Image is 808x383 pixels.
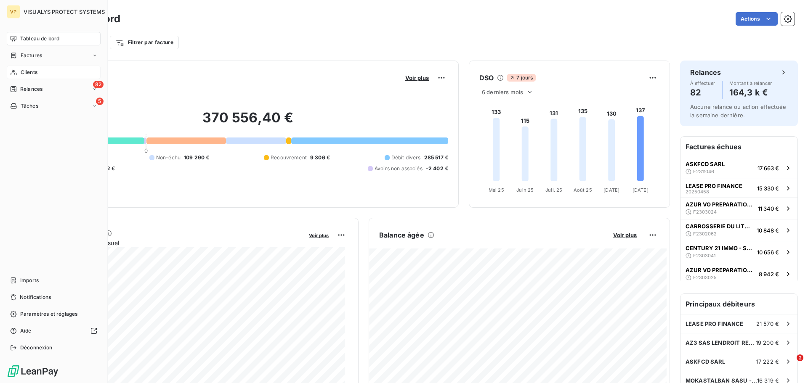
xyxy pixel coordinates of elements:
[797,354,803,361] span: 2
[680,137,797,157] h6: Factures échues
[680,219,797,241] button: CARROSSERIE DU LITTORALF230206210 848 €
[680,241,797,263] button: CENTURY 21 IMMO - SDC PERSPECTIVEF230304110 656 €
[20,85,43,93] span: Relances
[680,179,797,197] button: LEASE PRO FINANCE2025045815 330 €
[7,324,101,338] a: Aide
[693,275,717,280] span: F2303025
[729,81,772,86] span: Montant à relancer
[21,69,37,76] span: Clients
[693,169,714,174] span: F2311046
[20,327,32,335] span: Aide
[306,231,331,239] button: Voir plus
[403,74,431,82] button: Voir plus
[516,187,534,193] tspan: Juin 25
[686,339,756,346] span: AZ3 SAS LENDROIT RESTO CLUB
[690,67,721,77] h6: Relances
[757,185,779,192] span: 15 330 €
[7,365,59,378] img: Logo LeanPay
[690,81,715,86] span: À effectuer
[686,161,725,167] span: ASKFCD SARL
[686,189,709,194] span: 20250458
[686,201,755,208] span: AZUR VO PREPARATION SARL
[686,245,754,251] span: CENTURY 21 IMMO - SDC PERSPECTIVE
[690,103,786,119] span: Aucune relance ou action effectuée la semaine dernière.
[20,344,53,351] span: Déconnexion
[756,320,779,327] span: 21 570 €
[686,358,726,365] span: ASKFCD SARL
[20,35,59,42] span: Tableau de bord
[20,277,39,284] span: Imports
[757,165,779,172] span: 17 663 €
[686,267,755,273] span: AZUR VO PREPARATION SARL
[757,227,779,234] span: 10 848 €
[310,154,330,161] span: 9 306 €
[96,98,104,105] span: 5
[93,81,104,88] span: 82
[729,86,772,99] h4: 164,3 k €
[48,109,448,135] h2: 370 556,40 €
[482,89,523,95] span: 6 derniers mois
[375,165,423,172] span: Avoirs non associés
[680,197,797,219] button: AZUR VO PREPARATION SARLF230302411 340 €
[686,320,744,327] span: LEASE PRO FINANCE
[271,154,307,161] span: Recouvrement
[156,154,181,161] span: Non-échu
[633,187,649,193] tspan: [DATE]
[379,230,424,240] h6: Balance âgée
[779,354,800,375] iframe: Intercom live chat
[574,187,592,193] tspan: Août 25
[693,231,717,236] span: F2302062
[21,102,38,110] span: Tâches
[736,12,778,26] button: Actions
[759,271,779,277] span: 8 942 €
[391,154,421,161] span: Débit divers
[405,74,429,81] span: Voir plus
[489,187,504,193] tspan: Mai 25
[48,238,303,247] span: Chiffre d'affaires mensuel
[184,154,209,161] span: 109 290 €
[758,205,779,212] span: 11 340 €
[24,8,105,15] span: VISUALYS PROTECT SYSTEMS
[507,74,535,82] span: 7 jours
[756,339,779,346] span: 19 200 €
[20,310,77,318] span: Paramètres et réglages
[690,86,715,99] h4: 82
[309,232,329,238] span: Voir plus
[7,5,20,18] div: VP
[693,209,717,214] span: F2303024
[110,36,179,49] button: Filtrer par facture
[144,147,148,154] span: 0
[20,293,51,301] span: Notifications
[613,232,637,238] span: Voir plus
[686,182,742,189] span: LEASE PRO FINANCE
[603,187,619,193] tspan: [DATE]
[757,249,779,256] span: 10 656 €
[693,253,715,258] span: F2303041
[680,294,797,314] h6: Principaux débiteurs
[424,154,448,161] span: 285 517 €
[426,165,448,172] span: -2 402 €
[756,358,779,365] span: 17 222 €
[545,187,562,193] tspan: Juil. 25
[680,157,797,179] button: ASKFCD SARLF231104617 663 €
[611,231,639,239] button: Voir plus
[680,263,797,285] button: AZUR VO PREPARATION SARLF23030258 942 €
[479,73,494,83] h6: DSO
[686,223,753,230] span: CARROSSERIE DU LITTORAL
[21,52,42,59] span: Factures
